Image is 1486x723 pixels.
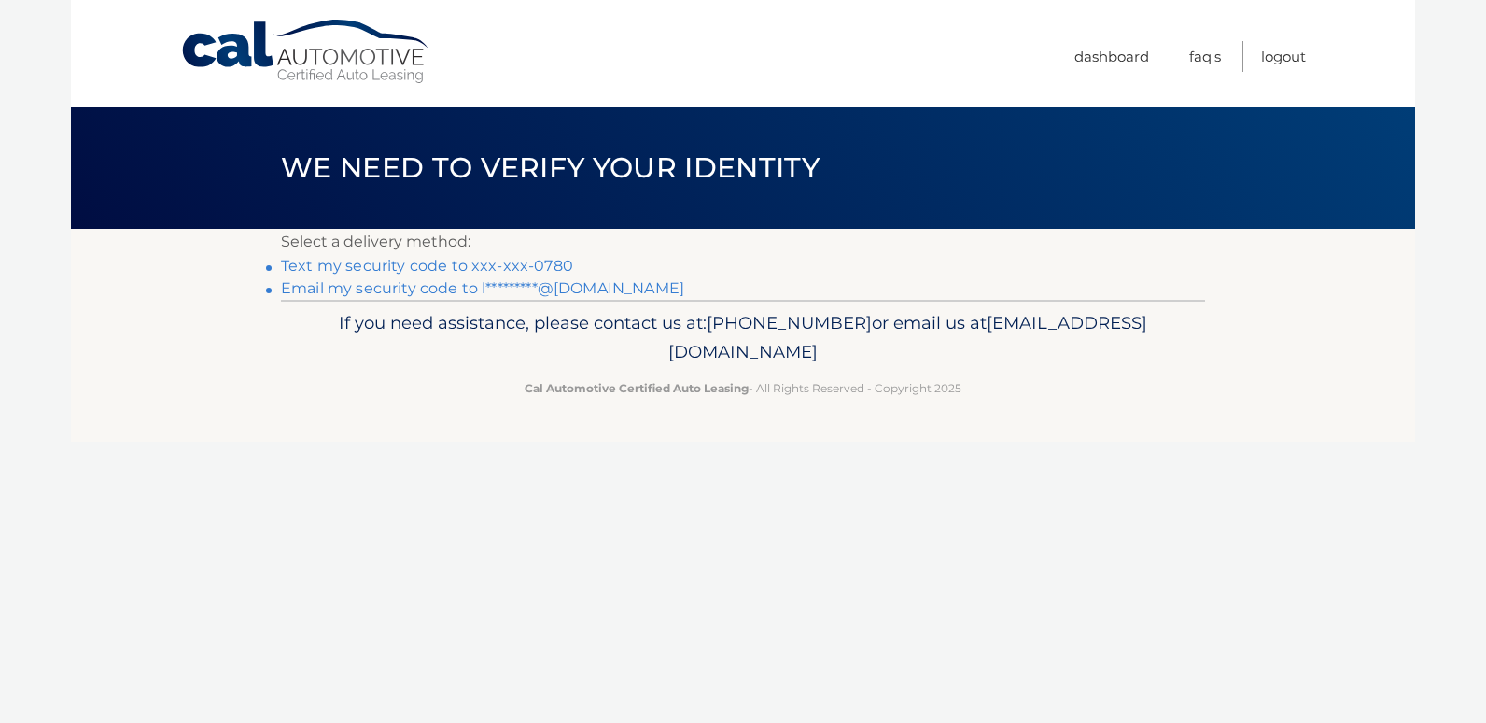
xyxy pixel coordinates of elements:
a: FAQ's [1189,41,1221,72]
p: If you need assistance, please contact us at: or email us at [293,308,1193,368]
strong: Cal Automotive Certified Auto Leasing [525,381,749,395]
p: - All Rights Reserved - Copyright 2025 [293,378,1193,398]
a: Dashboard [1074,41,1149,72]
span: [PHONE_NUMBER] [707,312,872,333]
a: Cal Automotive [180,19,432,85]
a: Email my security code to l*********@[DOMAIN_NAME] [281,279,684,297]
span: We need to verify your identity [281,150,820,185]
p: Select a delivery method: [281,229,1205,255]
a: Logout [1261,41,1306,72]
a: Text my security code to xxx-xxx-0780 [281,257,573,275]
